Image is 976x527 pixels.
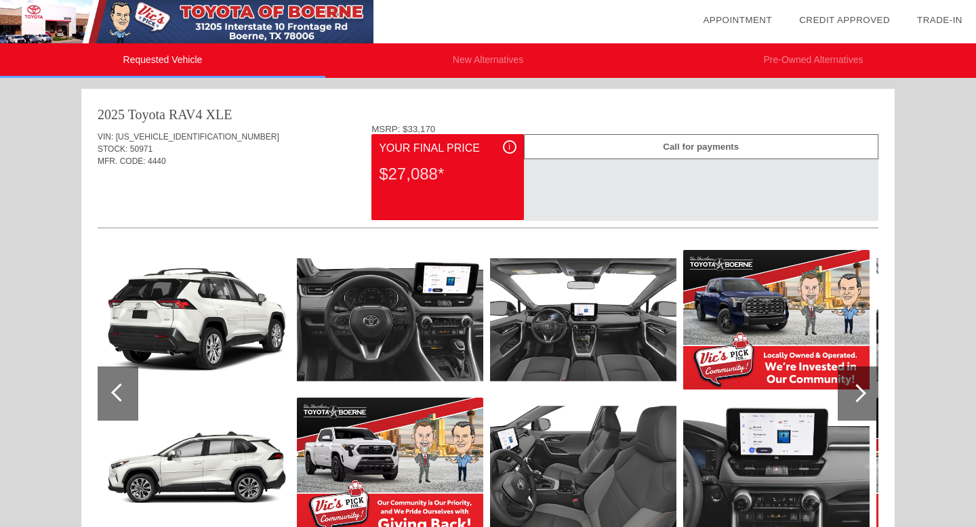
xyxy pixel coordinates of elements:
[325,43,651,78] li: New Alternatives
[651,43,976,78] li: Pre-Owned Alternatives
[206,105,232,124] div: XLE
[683,250,870,389] img: image.aspx
[98,144,127,154] span: STOCK:
[371,124,878,134] div: MSRP: $33,170
[799,15,890,25] a: Credit Approved
[379,140,516,156] div: Your Final Price
[98,105,203,124] div: 2025 Toyota RAV4
[703,15,772,25] a: Appointment
[508,142,510,152] span: i
[297,250,483,389] img: image.aspx
[98,132,113,142] span: VIN:
[98,188,878,209] div: Quoted on [DATE] 8:28:18 PM
[116,132,279,142] span: [US_VEHICLE_IDENTIFICATION_NUMBER]
[148,156,166,166] span: 4440
[379,156,516,192] div: $27,088*
[490,250,676,389] img: image.aspx
[104,250,290,389] img: image.aspx
[917,15,962,25] a: Trade-In
[524,134,878,159] div: Call for payments
[98,156,146,166] span: MFR. CODE:
[130,144,152,154] span: 50971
